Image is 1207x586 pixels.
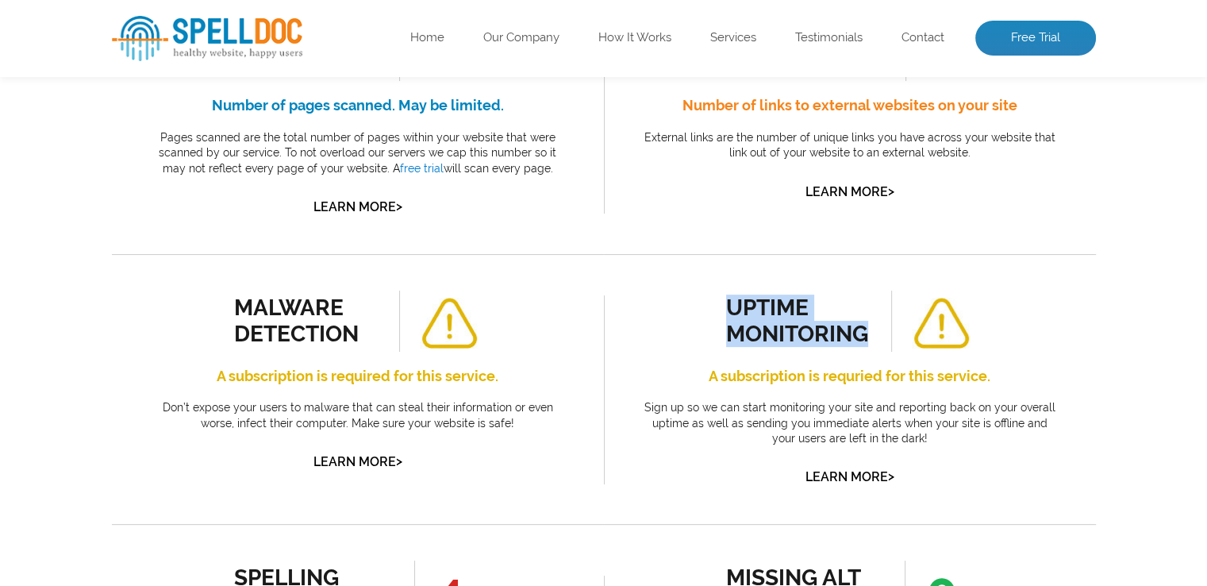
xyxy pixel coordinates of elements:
[148,364,568,389] h4: A subscription is required for this service.
[400,162,444,175] a: free trial
[640,130,1060,161] p: External links are the number of unique links you have across your website that link out of your ...
[396,450,402,472] span: >
[138,281,283,314] a: Get Free Trial
[912,298,971,349] img: alert
[420,298,479,349] img: alert
[8,221,413,236] span: Want to view
[888,180,894,202] span: >
[234,295,378,347] div: malware detection
[313,199,402,214] a: Learn More>
[313,454,402,469] a: Learn More>
[148,400,568,431] p: Don’t expose your users to malware that can steal their information or even worse, infect their c...
[223,51,293,64] a: /testimonial/
[396,195,402,218] span: >
[640,400,1060,447] p: Sign up so we can start monitoring your site and reporting back on your overall uptime as well as...
[41,2,210,38] th: Error Word
[8,221,413,265] h3: All Results?
[795,30,863,46] a: Testimonials
[888,465,894,488] span: >
[41,76,210,111] td: Rightsnlimited
[410,30,444,46] a: Home
[223,87,271,100] a: /pricing/
[202,417,217,434] a: 1
[483,30,559,46] a: Our Company
[190,48,201,60] span: en
[148,93,568,118] h4: Number of pages scanned. May be limited.
[640,364,1060,389] h4: A subscription is requried for this service.
[805,184,894,199] a: Learn More>
[901,30,944,46] a: Contact
[710,30,756,46] a: Services
[598,30,671,46] a: How It Works
[805,469,894,484] a: Learn More>
[41,40,210,75] td: Oli
[975,21,1096,56] a: Free Trial
[148,130,568,177] p: Pages scanned are the total number of pages within your website that were scanned by our service....
[212,2,379,38] th: Website Page
[112,16,302,61] img: SpellDoc
[190,85,201,96] span: en
[726,295,870,347] div: uptime monitoring
[640,93,1060,118] h4: Number of links to external websites on your site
